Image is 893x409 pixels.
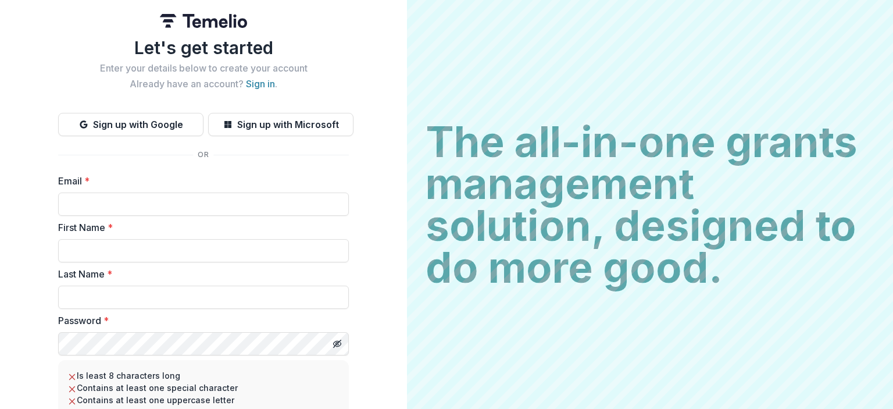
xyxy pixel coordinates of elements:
[58,113,203,136] button: Sign up with Google
[58,220,342,234] label: First Name
[58,37,349,58] h1: Let's get started
[58,174,342,188] label: Email
[58,314,342,328] label: Password
[58,63,349,74] h2: Enter your details below to create your account
[67,382,340,394] li: Contains at least one special character
[328,335,347,353] button: Toggle password visibility
[67,369,340,382] li: Is least 8 characters long
[208,113,353,136] button: Sign up with Microsoft
[67,394,340,406] li: Contains at least one uppercase letter
[58,267,342,281] label: Last Name
[58,79,349,90] h2: Already have an account? .
[246,78,275,90] a: Sign in
[160,14,247,28] img: Temelio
